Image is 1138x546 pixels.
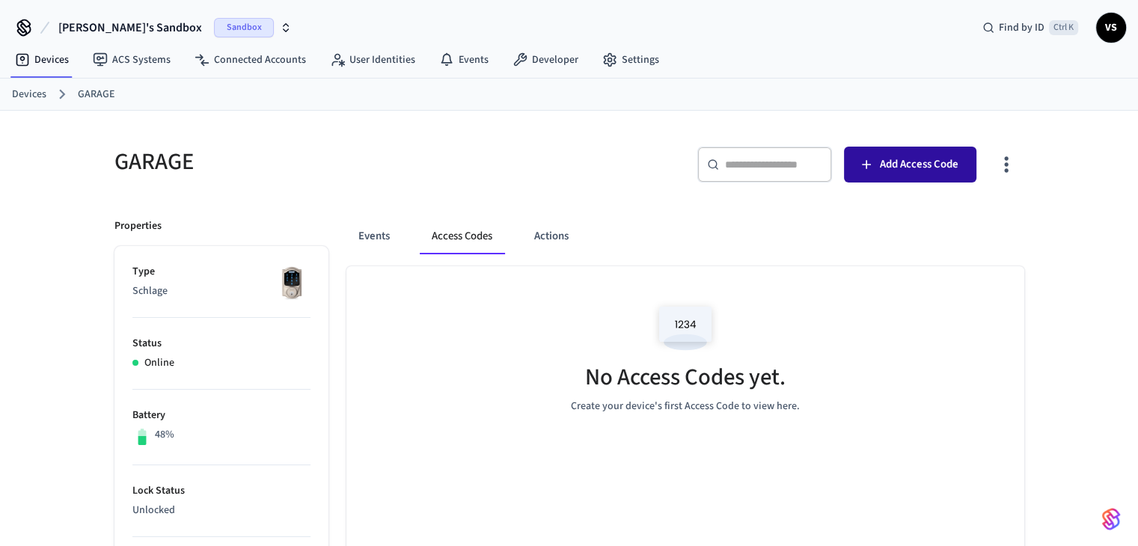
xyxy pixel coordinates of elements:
a: ACS Systems [81,46,183,73]
p: Status [132,336,310,352]
a: User Identities [318,46,427,73]
p: Lock Status [132,483,310,499]
p: Schlage [132,283,310,299]
button: Events [346,218,402,254]
div: Find by IDCtrl K [970,14,1090,41]
span: Add Access Code [880,155,958,174]
p: Battery [132,408,310,423]
button: VS [1096,13,1126,43]
div: ant example [346,218,1024,254]
img: SeamLogoGradient.69752ec5.svg [1102,507,1120,531]
h5: No Access Codes yet. [585,362,786,393]
span: Find by ID [999,20,1044,35]
button: Actions [522,218,581,254]
p: Unlocked [132,503,310,518]
a: Devices [3,46,81,73]
img: Access Codes Empty State [652,296,719,360]
span: VS [1098,14,1125,41]
button: Access Codes [420,218,504,254]
p: Type [132,264,310,280]
h5: GARAGE [114,147,560,177]
a: Developer [501,46,590,73]
p: 48% [155,427,174,443]
a: GARAGE [78,87,114,102]
img: Schlage Sense Smart Deadbolt with Camelot Trim, Front [273,264,310,301]
button: Add Access Code [844,147,976,182]
p: Create your device's first Access Code to view here. [571,399,800,414]
a: Settings [590,46,671,73]
a: Devices [12,87,46,102]
span: Sandbox [214,18,274,37]
p: Online [144,355,174,371]
span: Ctrl K [1049,20,1078,35]
a: Connected Accounts [183,46,318,73]
p: Properties [114,218,162,234]
a: Events [427,46,501,73]
span: [PERSON_NAME]'s Sandbox [58,19,202,37]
